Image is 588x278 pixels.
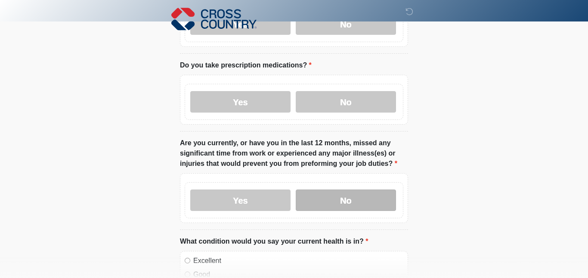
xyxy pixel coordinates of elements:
[190,91,291,113] label: Yes
[180,60,312,70] label: Do you take prescription medications?
[296,189,396,211] label: No
[180,138,408,169] label: Are you currently, or have you in the last 12 months, missed any significant time from work or ex...
[193,256,403,266] label: Excellent
[171,6,257,31] img: Cross Country Logo
[180,236,368,247] label: What condition would you say your current health is in?
[296,91,396,113] label: No
[185,272,190,277] input: Good
[190,189,291,211] label: Yes
[185,258,190,263] input: Excellent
